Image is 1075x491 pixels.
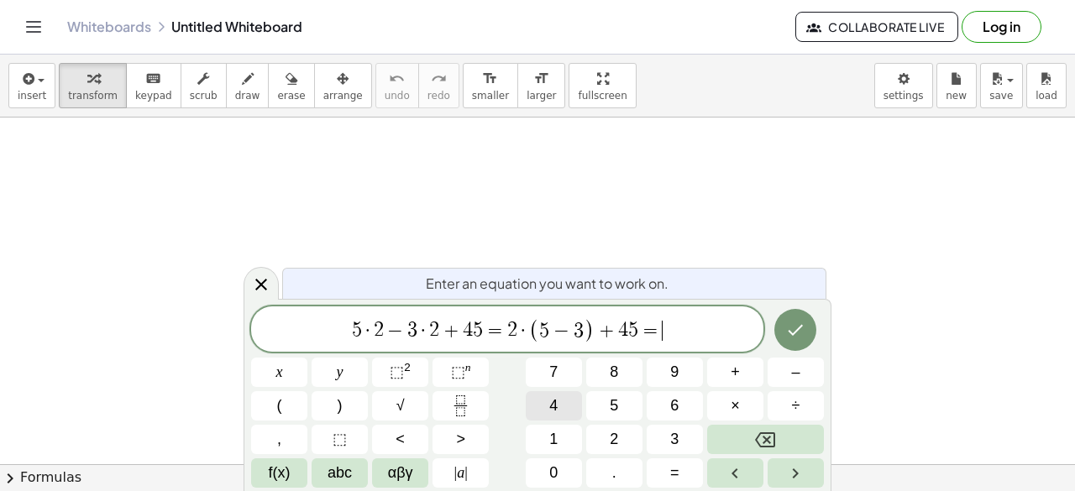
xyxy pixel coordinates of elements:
button: 2 [586,425,642,454]
span: y [337,361,343,384]
span: × [731,394,740,417]
button: Fraction [433,391,489,420]
span: + [439,321,464,341]
span: = [638,321,663,341]
span: 2 [374,321,384,341]
span: + [595,321,619,341]
span: f(x) [269,462,291,484]
span: = [670,462,679,484]
span: | [464,464,468,481]
button: ) [312,391,368,420]
button: Times [707,391,763,420]
button: insert [8,63,55,108]
span: insert [18,90,46,102]
button: load [1026,63,1067,108]
button: Greek alphabet [372,458,428,488]
span: − [384,321,408,341]
button: format_sizesmaller [463,63,518,108]
button: 9 [647,358,703,387]
button: 3 [647,425,703,454]
button: keyboardkeypad [126,63,181,108]
span: 6 [670,394,679,417]
span: · [362,321,374,341]
i: keyboard [145,69,161,89]
button: Square root [372,391,428,420]
a: Whiteboards [67,18,151,35]
span: | [454,464,458,481]
button: Greater than [433,425,489,454]
button: 1 [526,425,582,454]
button: Done [774,309,816,351]
span: ⬚ [333,428,347,451]
span: · [417,321,429,341]
button: scrub [181,63,227,108]
button: Divide [768,391,824,420]
button: transform [59,63,127,108]
span: undo [385,90,410,102]
button: , [251,425,307,454]
button: y [312,358,368,387]
span: settings [884,90,924,102]
button: 4 [526,391,582,420]
span: 1 [549,428,558,451]
span: smaller [472,90,509,102]
button: fullscreen [569,63,636,108]
button: Equals [647,458,703,488]
span: ⬚ [451,363,465,380]
button: ( [251,391,307,420]
span: 5 [539,321,549,341]
span: ) [584,318,595,342]
span: 4 [618,321,628,341]
button: arrange [314,63,372,108]
span: Collaborate Live [810,19,944,34]
span: > [456,428,465,451]
span: 8 [610,361,618,384]
span: 2 [429,321,439,341]
button: Squared [372,358,428,387]
button: Collaborate Live [795,12,958,42]
button: 8 [586,358,642,387]
button: 7 [526,358,582,387]
span: abc [328,462,352,484]
button: Backspace [707,425,824,454]
button: Absolute value [433,458,489,488]
sup: n [465,361,471,373]
button: new [936,63,977,108]
span: redo [427,90,450,102]
span: Enter an equation you want to work on. [426,274,669,294]
i: format_size [533,69,549,89]
span: αβγ [388,462,413,484]
button: redoredo [418,63,459,108]
span: + [731,361,740,384]
span: 5 [352,321,362,341]
span: = [483,321,507,341]
span: ( [529,318,540,342]
span: load [1036,90,1057,102]
button: Less than [372,425,428,454]
span: 5 [473,321,483,341]
span: ) [338,394,343,417]
button: settings [874,63,933,108]
span: erase [277,90,305,102]
span: 3 [670,428,679,451]
button: undoundo [375,63,419,108]
span: transform [68,90,118,102]
span: , [277,428,281,451]
button: Left arrow [707,458,763,488]
i: redo [431,69,447,89]
button: Minus [768,358,824,387]
button: Right arrow [768,458,824,488]
button: Alphabet [312,458,368,488]
button: Log in [962,11,1041,43]
span: − [549,321,574,341]
button: save [980,63,1023,108]
span: keypad [135,90,172,102]
span: ⬚ [390,363,404,380]
span: 4 [549,394,558,417]
sup: 2 [404,361,411,373]
span: new [946,90,967,102]
button: x [251,358,307,387]
i: format_size [482,69,498,89]
span: 0 [549,462,558,484]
